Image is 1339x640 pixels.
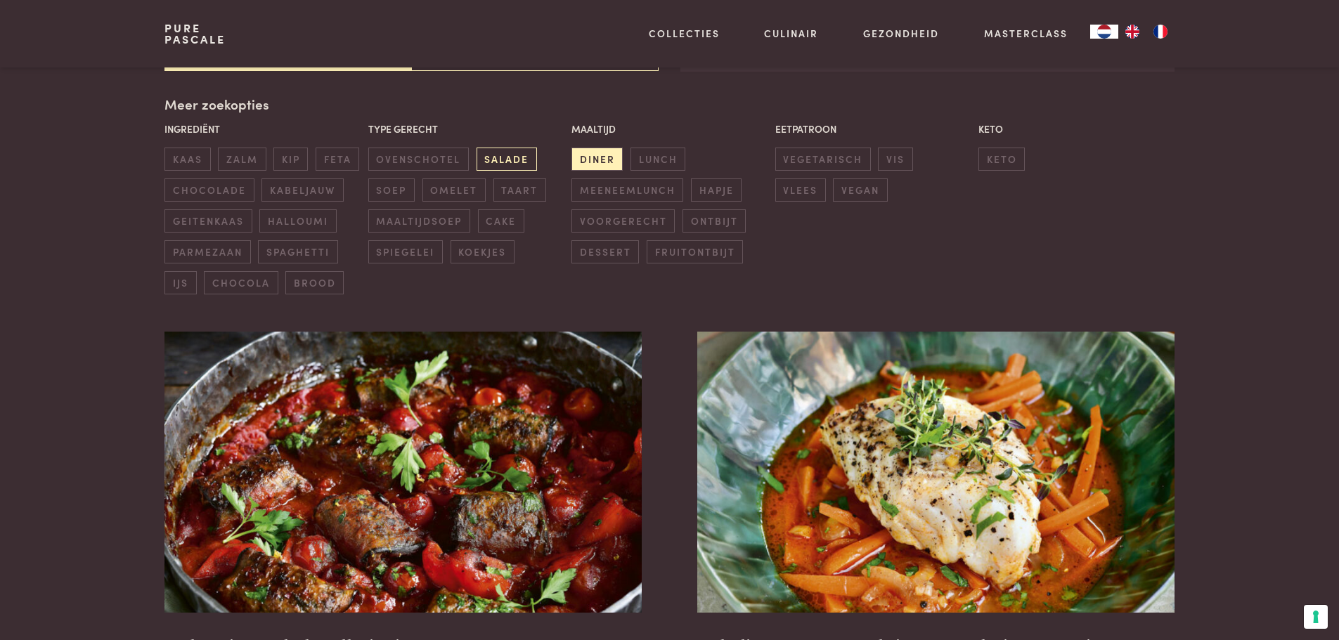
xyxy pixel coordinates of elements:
a: PurePascale [164,22,226,45]
span: chocolade [164,178,254,202]
p: Eetpatroon [775,122,971,136]
span: kaas [164,148,210,171]
span: vegetarisch [775,148,871,171]
span: zalm [218,148,266,171]
span: vegan [833,178,887,202]
p: Keto [978,122,1175,136]
span: taart [493,178,546,202]
span: fruitontbijt [647,240,743,263]
a: Gezondheid [863,26,939,41]
span: diner [571,148,623,171]
a: Collecties [649,26,720,41]
span: ontbijt [683,209,746,233]
a: FR [1146,25,1175,39]
span: parmezaan [164,240,250,263]
span: brood [285,271,344,294]
ul: Language list [1118,25,1175,39]
span: feta [316,148,359,171]
button: Uw voorkeuren voor toestemming voor trackingtechnologieën [1304,605,1328,629]
img: Kabeljauw met wortels in een gochujang-soepje [697,332,1174,613]
span: soep [368,178,415,202]
span: hapje [691,178,742,202]
a: NL [1090,25,1118,39]
span: halloumi [259,209,336,233]
span: spaghetti [258,240,337,263]
span: dessert [571,240,639,263]
p: Maaltijd [571,122,768,136]
p: Ingrediënt [164,122,361,136]
span: ovenschotel [368,148,469,171]
span: ijs [164,271,196,294]
span: kip [273,148,308,171]
a: EN [1118,25,1146,39]
span: kabeljauw [261,178,343,202]
span: spiegelei [368,240,443,263]
span: geitenkaas [164,209,252,233]
img: Aubergine-gehaktrolletjes in tomatensaus [164,332,641,613]
span: cake [478,209,524,233]
span: vis [878,148,912,171]
span: lunch [630,148,685,171]
span: meeneemlunch [571,178,683,202]
div: Language [1090,25,1118,39]
span: keto [978,148,1025,171]
aside: Language selected: Nederlands [1090,25,1175,39]
span: koekjes [451,240,515,263]
a: Culinair [764,26,818,41]
span: chocola [204,271,278,294]
a: Masterclass [984,26,1068,41]
span: maaltijdsoep [368,209,470,233]
p: Type gerecht [368,122,564,136]
span: salade [477,148,537,171]
span: voorgerecht [571,209,675,233]
span: omelet [422,178,486,202]
span: vlees [775,178,826,202]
